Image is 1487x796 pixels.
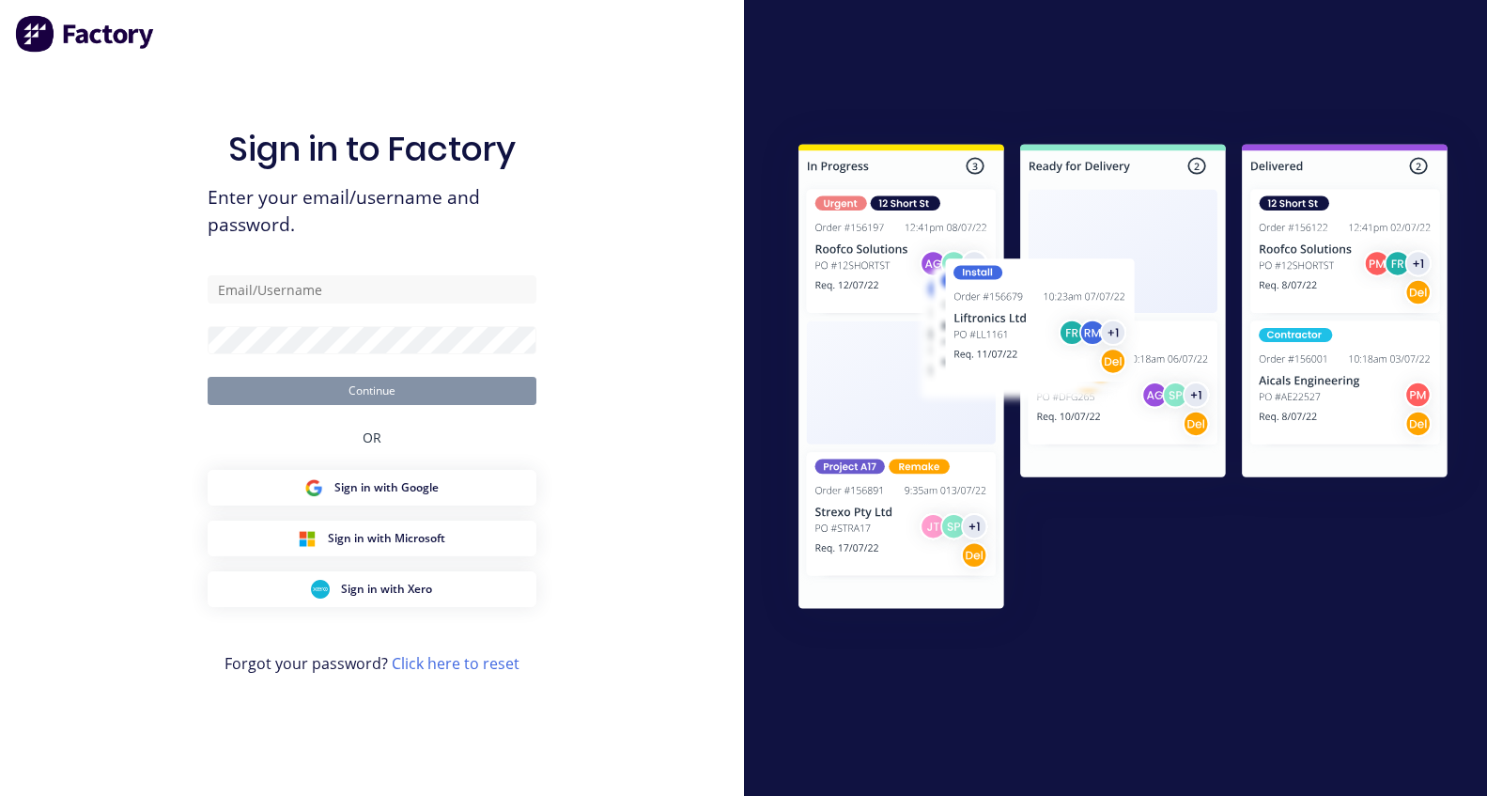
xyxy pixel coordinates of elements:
img: Google Sign in [304,478,323,497]
h1: Sign in to Factory [228,129,516,169]
img: Factory [15,15,156,53]
div: OR [363,405,381,470]
span: Enter your email/username and password. [208,184,536,239]
span: Sign in with Xero [341,581,432,598]
button: Microsoft Sign inSign in with Microsoft [208,521,536,556]
button: Google Sign inSign in with Google [208,470,536,506]
button: Xero Sign inSign in with Xero [208,571,536,607]
a: Click here to reset [392,653,519,674]
img: Xero Sign in [311,580,330,599]
button: Continue [208,377,536,405]
span: Forgot your password? [225,652,519,675]
input: Email/Username [208,275,536,304]
span: Sign in with Microsoft [328,530,445,547]
img: Microsoft Sign in [298,529,317,548]
span: Sign in with Google [334,479,439,496]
